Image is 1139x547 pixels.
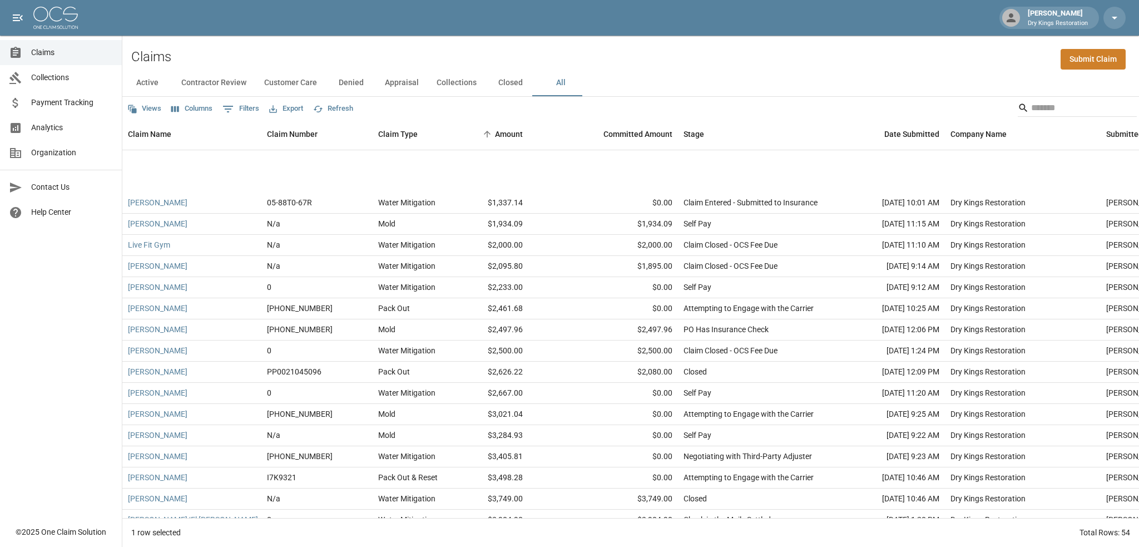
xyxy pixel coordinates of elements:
[456,446,528,467] div: $3,405.81
[31,122,113,134] span: Analytics
[528,193,678,214] div: $0.00
[950,119,1007,150] div: Company Name
[528,510,678,531] div: $3,904.90
[128,303,187,314] a: [PERSON_NAME]
[684,514,771,525] div: Check in the Mail - Settled
[378,345,435,356] div: Water Mitigation
[267,430,280,441] div: N/a
[128,218,187,229] a: [PERSON_NAME]
[326,70,376,96] button: Denied
[536,70,586,96] button: All
[128,366,187,377] a: [PERSON_NAME]
[456,193,528,214] div: $1,337.14
[528,404,678,425] div: $0.00
[128,197,187,208] a: [PERSON_NAME]
[1028,19,1088,28] p: Dry Kings Restoration
[128,119,171,150] div: Claim Name
[378,366,410,377] div: Pack Out
[456,341,528,362] div: $2,500.00
[845,510,945,531] div: [DATE] 1:20 PM
[950,324,1026,335] div: Dry Kings Restoration
[684,451,812,462] div: Negotiating with Third-Party Adjuster
[684,197,818,208] div: Claim Entered - Submitted to Insurance
[456,489,528,510] div: $3,749.00
[950,366,1026,377] div: Dry Kings Restoration
[128,239,170,250] a: Live Fit Gym
[378,493,435,504] div: Water Mitigation
[950,451,1026,462] div: Dry Kings Restoration
[528,362,678,383] div: $2,080.00
[378,472,438,483] div: Pack Out & Reset
[528,235,678,256] div: $2,000.00
[456,319,528,341] div: $2,497.96
[684,260,778,272] div: Claim Closed - OCS Fee Due
[603,119,672,150] div: Committed Amount
[684,408,814,420] div: Attempting to Engage with the Carrier
[128,514,258,525] a: [PERSON_NAME]/El [PERSON_NAME]
[528,341,678,362] div: $2,500.00
[1079,527,1130,538] div: Total Rows: 54
[378,324,395,335] div: Mold
[267,197,312,208] div: 05-88T0-67R
[267,514,271,525] div: 0
[128,408,187,420] a: [PERSON_NAME]
[845,467,945,489] div: [DATE] 10:46 AM
[267,324,333,335] div: 1006-26-7316
[267,493,280,504] div: N/a
[31,181,113,193] span: Contact Us
[845,446,945,467] div: [DATE] 9:23 AM
[528,277,678,298] div: $0.00
[131,527,181,538] div: 1 row selected
[950,408,1026,420] div: Dry Kings Restoration
[528,298,678,319] div: $0.00
[220,100,262,118] button: Show filters
[528,425,678,446] div: $0.00
[495,119,523,150] div: Amount
[169,100,215,117] button: Select columns
[950,197,1026,208] div: Dry Kings Restoration
[267,119,318,150] div: Claim Number
[122,119,261,150] div: Claim Name
[950,387,1026,398] div: Dry Kings Restoration
[7,7,29,29] button: open drawer
[684,366,707,377] div: Closed
[378,303,410,314] div: Pack Out
[267,345,271,356] div: 0
[378,387,435,398] div: Water Mitigation
[456,298,528,319] div: $2,461.68
[125,100,164,117] button: Views
[122,70,172,96] button: Active
[845,298,945,319] div: [DATE] 10:25 AM
[950,303,1026,314] div: Dry Kings Restoration
[684,387,711,398] div: Self Pay
[131,49,171,65] h2: Claims
[684,324,769,335] div: PO Has Insurance Check
[684,493,707,504] div: Closed
[267,282,271,293] div: 0
[128,387,187,398] a: [PERSON_NAME]
[684,472,814,483] div: Attempting to Engage with the Carrier
[479,126,495,142] button: Sort
[528,383,678,404] div: $0.00
[845,319,945,341] div: [DATE] 12:06 PM
[378,119,418,150] div: Claim Type
[128,282,187,293] a: [PERSON_NAME]
[678,119,845,150] div: Stage
[378,430,395,441] div: Mold
[845,341,945,362] div: [DATE] 1:24 PM
[31,97,113,109] span: Payment Tracking
[267,303,333,314] div: 01-008-959086
[950,239,1026,250] div: Dry Kings Restoration
[428,70,486,96] button: Collections
[950,493,1026,504] div: Dry Kings Restoration
[267,387,271,398] div: 0
[684,218,711,229] div: Self Pay
[456,425,528,446] div: $3,284.93
[376,70,428,96] button: Appraisal
[950,430,1026,441] div: Dry Kings Restoration
[456,510,528,531] div: $3,904.90
[845,235,945,256] div: [DATE] 11:10 AM
[378,282,435,293] div: Water Mitigation
[845,489,945,510] div: [DATE] 10:46 AM
[128,324,187,335] a: [PERSON_NAME]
